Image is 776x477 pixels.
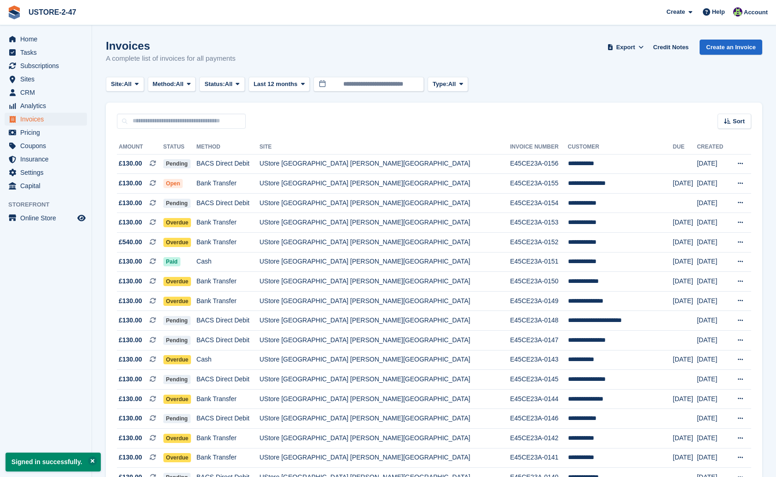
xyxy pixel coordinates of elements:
span: £130.00 [119,355,142,364]
th: Site [260,140,510,155]
span: Overdue [163,355,191,364]
td: [DATE] [673,272,697,292]
a: menu [5,212,87,224]
td: [DATE] [673,233,697,253]
th: Created [697,140,728,155]
span: Overdue [163,238,191,247]
td: [DATE] [697,233,728,253]
img: Kelly Donaldson [733,7,742,17]
td: E45CE23A-0145 [510,370,568,390]
span: £130.00 [119,296,142,306]
a: menu [5,153,87,166]
a: menu [5,139,87,152]
td: E45CE23A-0149 [510,291,568,311]
span: Help [712,7,725,17]
td: [DATE] [673,174,697,194]
span: Insurance [20,153,75,166]
td: UStore [GEOGRAPHIC_DATA] [PERSON_NAME][GEOGRAPHIC_DATA] [260,174,510,194]
span: £130.00 [119,374,142,384]
td: BACS Direct Debit [197,409,260,429]
span: Tasks [20,46,75,59]
a: Create an Invoice [700,40,762,55]
span: Subscriptions [20,59,75,72]
td: [DATE] [697,311,728,331]
td: Bank Transfer [197,272,260,292]
td: UStore [GEOGRAPHIC_DATA] [PERSON_NAME][GEOGRAPHIC_DATA] [260,272,510,292]
span: Storefront [8,200,92,209]
td: E45CE23A-0146 [510,409,568,429]
td: UStore [GEOGRAPHIC_DATA] [PERSON_NAME][GEOGRAPHIC_DATA] [260,311,510,331]
a: Preview store [76,213,87,224]
td: UStore [GEOGRAPHIC_DATA] [PERSON_NAME][GEOGRAPHIC_DATA] [260,233,510,253]
td: BACS Direct Debit [197,331,260,351]
td: [DATE] [673,350,697,370]
td: [DATE] [673,291,697,311]
span: Last 12 months [254,80,297,89]
td: Bank Transfer [197,389,260,409]
th: Amount [117,140,163,155]
button: Export [605,40,646,55]
span: Sites [20,73,75,86]
span: Analytics [20,99,75,112]
span: Create [666,7,685,17]
td: E45CE23A-0148 [510,311,568,331]
a: menu [5,73,87,86]
span: Pending [163,199,191,208]
span: Pending [163,336,191,345]
td: BACS Direct Debit [197,154,260,174]
a: menu [5,33,87,46]
td: Cash [197,350,260,370]
td: UStore [GEOGRAPHIC_DATA] [PERSON_NAME][GEOGRAPHIC_DATA] [260,252,510,272]
span: Overdue [163,395,191,404]
span: All [225,80,233,89]
span: Overdue [163,453,191,462]
td: Bank Transfer [197,213,260,233]
td: BACS Direct Debit [197,193,260,213]
td: [DATE] [697,291,728,311]
td: [DATE] [697,193,728,213]
a: menu [5,126,87,139]
button: Status: All [199,77,244,92]
td: E45CE23A-0155 [510,174,568,194]
span: All [176,80,184,89]
h1: Invoices [106,40,236,52]
td: E45CE23A-0151 [510,252,568,272]
span: Capital [20,179,75,192]
a: menu [5,59,87,72]
span: Paid [163,257,180,266]
td: UStore [GEOGRAPHIC_DATA] [PERSON_NAME][GEOGRAPHIC_DATA] [260,331,510,351]
td: Bank Transfer [197,174,260,194]
button: Type: All [428,77,468,92]
td: UStore [GEOGRAPHIC_DATA] [PERSON_NAME][GEOGRAPHIC_DATA] [260,154,510,174]
td: E45CE23A-0147 [510,331,568,351]
td: Bank Transfer [197,291,260,311]
td: [DATE] [697,448,728,468]
td: E45CE23A-0154 [510,193,568,213]
button: Method: All [148,77,196,92]
td: Bank Transfer [197,233,260,253]
th: Customer [568,140,673,155]
td: [DATE] [697,350,728,370]
td: [DATE] [673,389,697,409]
td: [DATE] [697,272,728,292]
a: menu [5,46,87,59]
span: £130.00 [119,335,142,345]
span: Settings [20,166,75,179]
span: Invoices [20,113,75,126]
a: menu [5,113,87,126]
span: All [448,80,456,89]
td: UStore [GEOGRAPHIC_DATA] [PERSON_NAME][GEOGRAPHIC_DATA] [260,291,510,311]
td: E45CE23A-0143 [510,350,568,370]
span: Overdue [163,218,191,227]
span: £130.00 [119,178,142,188]
span: Site: [111,80,124,89]
span: £130.00 [119,257,142,266]
a: menu [5,179,87,192]
td: Bank Transfer [197,448,260,468]
td: E45CE23A-0142 [510,429,568,448]
span: Overdue [163,297,191,306]
a: menu [5,166,87,179]
span: All [124,80,132,89]
span: Sort [733,117,745,126]
td: E45CE23A-0156 [510,154,568,174]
